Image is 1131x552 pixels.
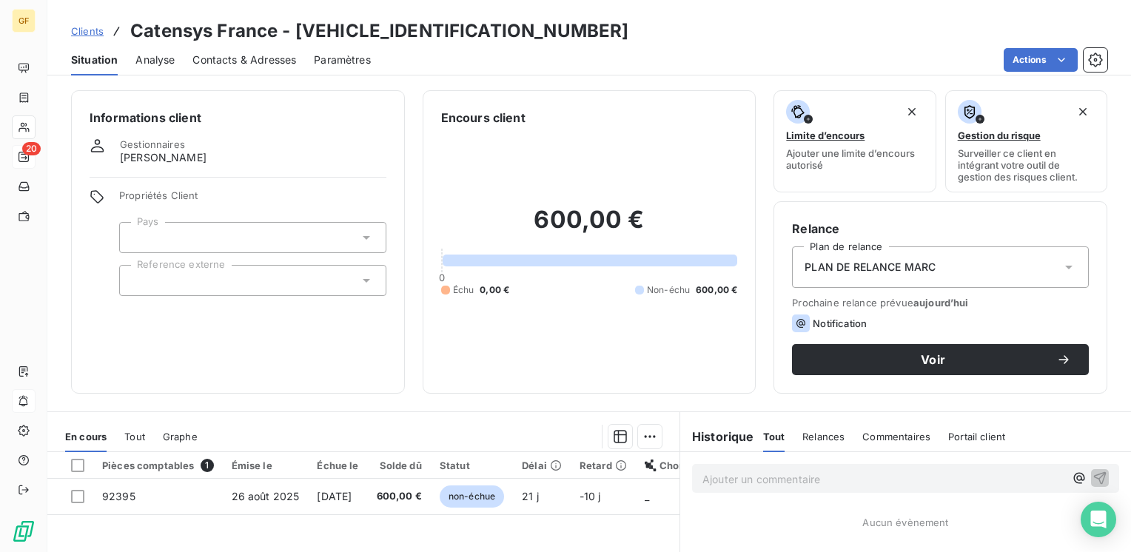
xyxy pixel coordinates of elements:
[12,9,36,33] div: GF
[232,460,300,471] div: Émise le
[680,428,754,445] h6: Historique
[377,460,422,471] div: Solde dû
[958,147,1095,183] span: Surveiller ce client en intégrant votre outil de gestion des risques client.
[763,431,785,442] span: Tout
[862,431,930,442] span: Commentaires
[317,460,358,471] div: Échue le
[441,205,738,249] h2: 600,00 €
[948,431,1005,442] span: Portail client
[120,150,207,165] span: [PERSON_NAME]
[71,25,104,37] span: Clients
[773,90,936,192] button: Limite d’encoursAjouter une limite d’encours autorisé
[192,53,296,67] span: Contacts & Adresses
[102,459,214,472] div: Pièces comptables
[645,460,713,471] div: Chorus Pro
[913,297,969,309] span: aujourd’hui
[130,18,628,44] h3: Catensys France - [VEHICLE_IDENTIFICATION_NUMBER]
[440,485,504,508] span: non-échue
[65,431,107,442] span: En cours
[22,142,41,155] span: 20
[645,490,649,502] span: _
[862,516,948,528] span: Aucun évènement
[124,431,145,442] span: Tout
[522,490,539,502] span: 21 j
[90,109,386,127] h6: Informations client
[580,460,627,471] div: Retard
[163,431,198,442] span: Graphe
[12,519,36,543] img: Logo LeanPay
[480,283,509,297] span: 0,00 €
[792,297,1089,309] span: Prochaine relance prévue
[792,344,1089,375] button: Voir
[647,283,690,297] span: Non-échu
[71,24,104,38] a: Clients
[522,460,562,471] div: Délai
[945,90,1107,192] button: Gestion du risqueSurveiller ce client en intégrant votre outil de gestion des risques client.
[377,489,422,504] span: 600,00 €
[802,431,845,442] span: Relances
[958,129,1041,141] span: Gestion du risque
[102,490,135,502] span: 92395
[805,260,936,275] span: PLAN DE RELANCE MARC
[580,490,601,502] span: -10 j
[1081,502,1116,537] div: Open Intercom Messenger
[201,459,214,472] span: 1
[317,490,352,502] span: [DATE]
[1004,48,1078,72] button: Actions
[119,189,386,210] span: Propriétés Client
[792,220,1089,238] h6: Relance
[132,231,144,244] input: Ajouter une valeur
[786,147,923,171] span: Ajouter une limite d’encours autorisé
[132,274,144,287] input: Ajouter une valeur
[441,109,526,127] h6: Encours client
[439,272,445,283] span: 0
[314,53,371,67] span: Paramètres
[71,53,118,67] span: Situation
[453,283,474,297] span: Échu
[813,317,867,329] span: Notification
[120,138,185,150] span: Gestionnaires
[810,354,1056,366] span: Voir
[232,490,300,502] span: 26 août 2025
[440,460,504,471] div: Statut
[135,53,175,67] span: Analyse
[786,129,865,141] span: Limite d’encours
[696,283,737,297] span: 600,00 €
